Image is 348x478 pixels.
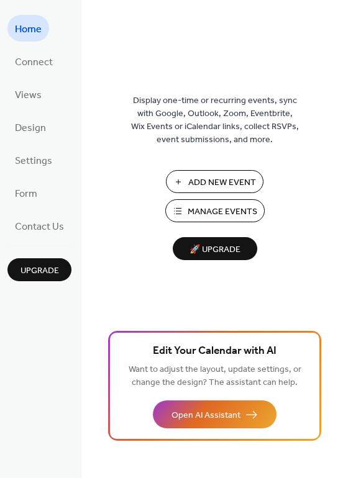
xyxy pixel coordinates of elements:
[7,212,71,239] a: Contact Us
[15,86,42,105] span: Views
[15,184,37,204] span: Form
[180,241,250,258] span: 🚀 Upgrade
[7,179,45,206] a: Form
[166,170,263,193] button: Add New Event
[15,151,52,171] span: Settings
[188,176,256,189] span: Add New Event
[172,409,240,422] span: Open AI Assistant
[7,258,71,281] button: Upgrade
[188,205,257,219] span: Manage Events
[153,343,277,360] span: Edit Your Calendar with AI
[15,53,53,72] span: Connect
[7,81,49,107] a: Views
[129,361,301,391] span: Want to adjust the layout, update settings, or change the design? The assistant can help.
[7,15,49,42] a: Home
[7,48,60,74] a: Connect
[173,237,257,260] button: 🚀 Upgrade
[15,20,42,39] span: Home
[7,147,60,173] a: Settings
[15,119,46,138] span: Design
[131,94,299,147] span: Display one-time or recurring events, sync with Google, Outlook, Zoom, Eventbrite, Wix Events or ...
[153,400,277,428] button: Open AI Assistant
[21,264,59,277] span: Upgrade
[15,217,64,237] span: Contact Us
[7,114,53,140] a: Design
[165,199,265,222] button: Manage Events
